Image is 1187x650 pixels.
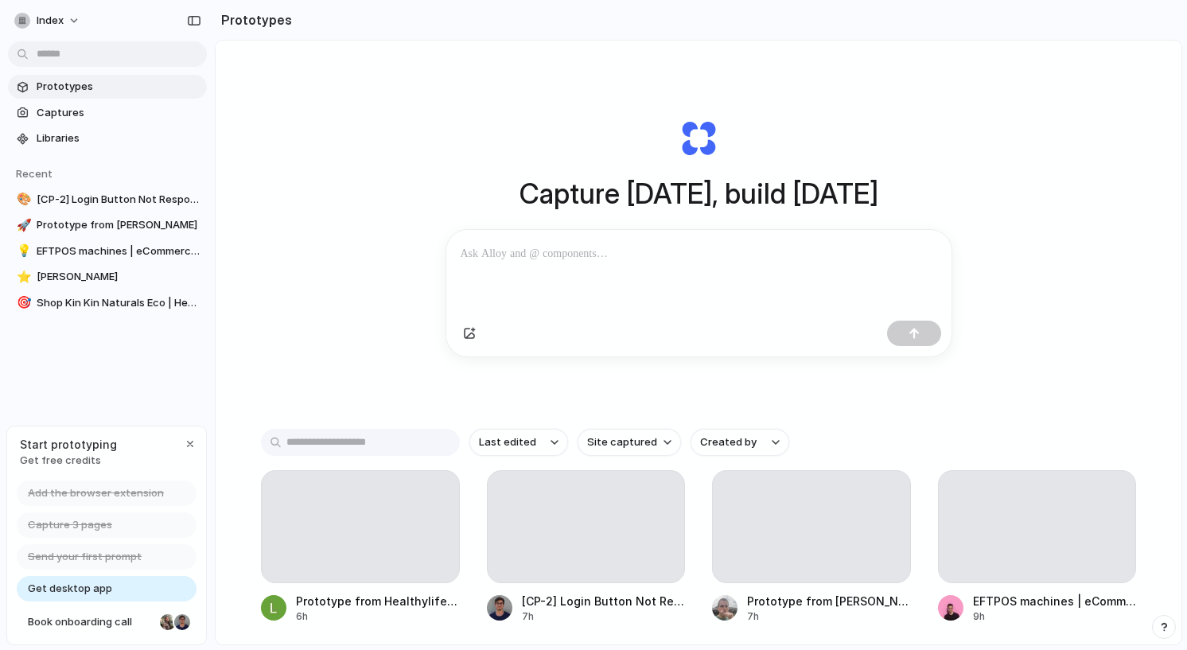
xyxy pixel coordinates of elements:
[14,243,30,259] button: 💡
[14,217,30,233] button: 🚀
[8,75,207,99] a: Prototypes
[17,216,28,235] div: 🚀
[479,434,536,450] span: Last edited
[691,429,789,456] button: Created by
[712,470,911,624] a: Prototype from [PERSON_NAME]7h
[487,470,686,624] a: [CP-2] Login Button Not Responding on Homepage - Jira7h
[28,614,154,630] span: Book onboarding call
[37,192,200,208] span: [CP-2] Login Button Not Responding on Homepage - Jira
[469,429,568,456] button: Last edited
[28,581,112,597] span: Get desktop app
[17,294,28,312] div: 🎯
[173,613,192,632] div: Christian Iacullo
[14,269,30,285] button: ⭐
[28,517,112,533] span: Capture 3 pages
[14,192,30,208] button: 🎨
[37,269,200,285] span: [PERSON_NAME]
[37,217,200,233] span: Prototype from [PERSON_NAME]
[17,190,28,208] div: 🎨
[8,291,207,315] a: 🎯Shop Kin Kin Naturals Eco | Healthylife
[20,436,117,453] span: Start prototyping
[747,593,911,609] div: Prototype from [PERSON_NAME]
[17,609,197,635] a: Book onboarding call
[938,470,1137,624] a: EFTPOS machines | eCommerce | free quote | Tyro9h
[8,239,207,263] a: 💡EFTPOS machines | eCommerce | free quote | Tyro
[296,609,460,624] div: 6h
[8,126,207,150] a: Libraries
[8,213,207,237] a: 🚀Prototype from [PERSON_NAME]
[28,485,164,501] span: Add the browser extension
[8,188,207,212] a: 🎨[CP-2] Login Button Not Responding on Homepage - Jira
[37,105,200,121] span: Captures
[14,295,30,311] button: 🎯
[16,167,53,180] span: Recent
[17,576,197,601] a: Get desktop app
[296,593,460,609] div: Prototype from Healthylife & Healthylife Pharmacy (Formerly Superpharmacy)
[215,10,292,29] h2: Prototypes
[8,265,207,289] a: ⭐[PERSON_NAME]
[973,593,1137,609] div: EFTPOS machines | eCommerce | free quote | Tyro
[520,173,878,215] h1: Capture [DATE], build [DATE]
[37,295,200,311] span: Shop Kin Kin Naturals Eco | Healthylife
[587,434,657,450] span: Site captured
[747,609,911,624] div: 7h
[522,609,686,624] div: 7h
[17,242,28,260] div: 💡
[37,243,200,259] span: EFTPOS machines | eCommerce | free quote | Tyro
[973,609,1137,624] div: 9h
[37,13,64,29] span: Index
[28,549,142,565] span: Send your first prompt
[522,593,686,609] div: [CP-2] Login Button Not Responding on Homepage - Jira
[20,453,117,469] span: Get free credits
[37,79,200,95] span: Prototypes
[8,8,88,33] button: Index
[578,429,681,456] button: Site captured
[158,613,177,632] div: Nicole Kubica
[8,101,207,125] a: Captures
[37,130,200,146] span: Libraries
[700,434,757,450] span: Created by
[17,268,28,286] div: ⭐
[261,470,460,624] a: Prototype from Healthylife & Healthylife Pharmacy (Formerly Superpharmacy)6h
